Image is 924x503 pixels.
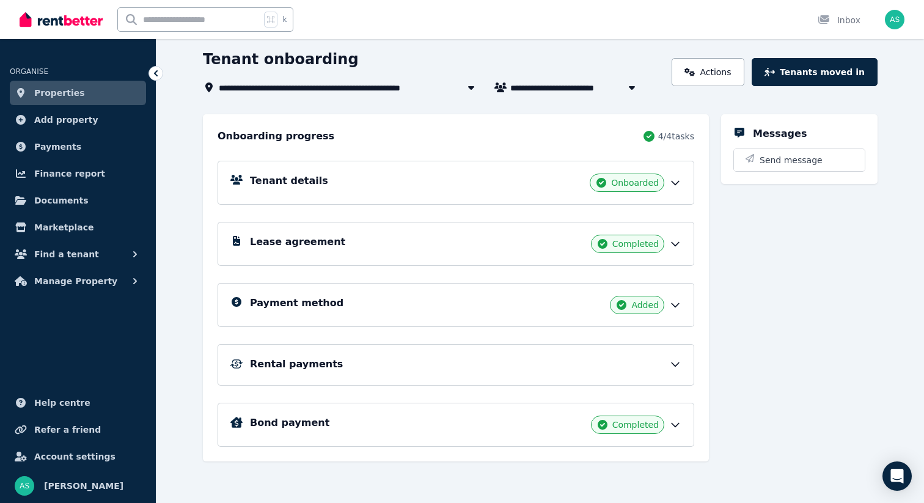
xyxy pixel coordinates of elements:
button: Tenants moved in [752,58,878,86]
span: Marketplace [34,220,94,235]
h1: Tenant onboarding [203,50,359,69]
span: k [282,15,287,24]
div: Inbox [818,14,860,26]
a: Payments [10,134,146,159]
span: Manage Property [34,274,117,288]
span: [PERSON_NAME] [44,479,123,493]
span: Help centre [34,395,90,410]
a: Finance report [10,161,146,186]
a: Marketplace [10,215,146,240]
a: Actions [672,58,744,86]
a: Account settings [10,444,146,469]
h5: Payment method [250,296,343,310]
button: Send message [734,149,865,171]
span: Documents [34,193,89,208]
img: Abraham Samuel [15,476,34,496]
a: Documents [10,188,146,213]
img: RentBetter [20,10,103,29]
h5: Tenant details [250,174,328,188]
h5: Lease agreement [250,235,345,249]
span: Find a tenant [34,247,99,262]
a: Add property [10,108,146,132]
img: Bond Details [230,417,243,428]
span: Refer a friend [34,422,101,437]
span: Finance report [34,166,105,181]
button: Find a tenant [10,242,146,266]
h5: Bond payment [250,416,329,430]
h2: Onboarding progress [218,129,334,144]
img: Abraham Samuel [885,10,904,29]
a: Help centre [10,391,146,415]
h5: Messages [753,127,807,141]
span: Completed [612,419,659,431]
span: Send message [760,154,823,166]
span: Properties [34,86,85,100]
img: Rental Payments [230,359,243,369]
span: Account settings [34,449,116,464]
span: Onboarded [611,177,659,189]
span: 4 / 4 tasks [658,130,694,142]
a: Properties [10,81,146,105]
span: Completed [612,238,659,250]
a: Refer a friend [10,417,146,442]
div: Open Intercom Messenger [882,461,912,491]
button: Manage Property [10,269,146,293]
span: Added [631,299,659,311]
span: ORGANISE [10,67,48,76]
span: Payments [34,139,81,154]
h5: Rental payments [250,357,343,372]
span: Add property [34,112,98,127]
